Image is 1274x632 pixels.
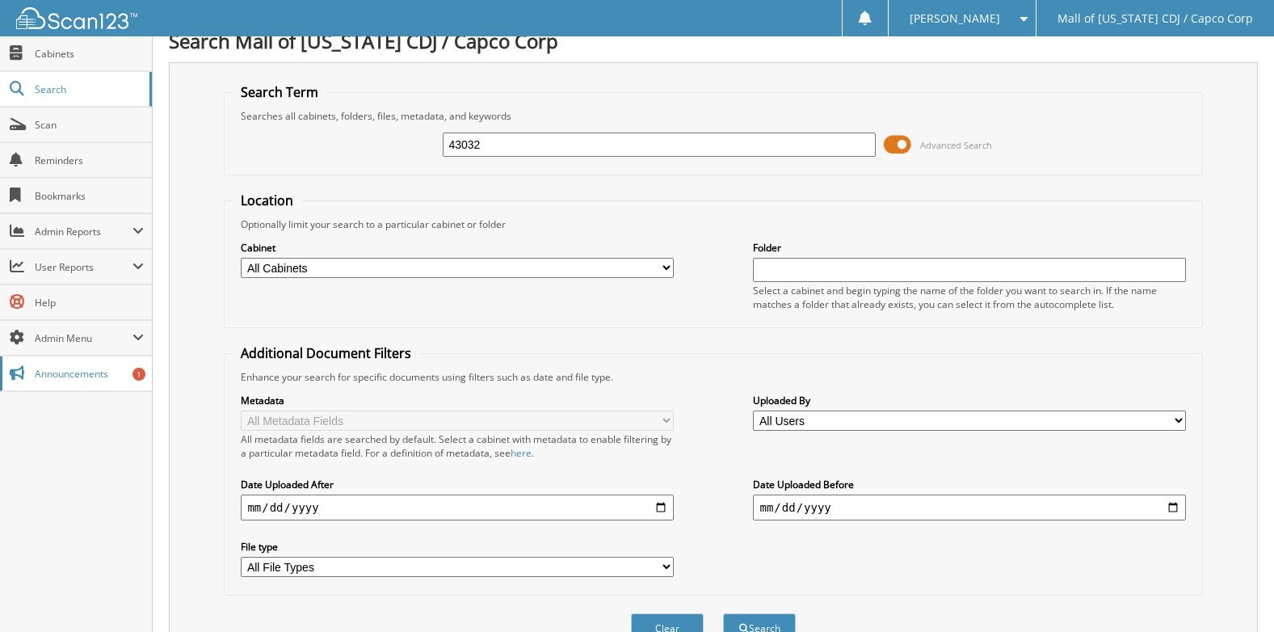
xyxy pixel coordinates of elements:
span: [PERSON_NAME] [910,14,1000,23]
label: Uploaded By [753,394,1185,407]
span: User Reports [35,260,132,274]
legend: Additional Document Filters [233,344,419,362]
div: Searches all cabinets, folders, files, metadata, and keywords [233,109,1193,123]
img: scan123-logo-white.svg [16,7,137,29]
a: here [511,446,532,460]
div: Optionally limit your search to a particular cabinet or folder [233,217,1193,231]
div: Enhance your search for specific documents using filters such as date and file type. [233,370,1193,384]
label: Date Uploaded After [241,478,673,491]
span: Scan [35,118,144,132]
div: 1 [132,368,145,381]
span: Mall of [US_STATE] CDJ / Capco Corp [1057,14,1253,23]
span: Advanced Search [920,139,992,151]
span: Announcements [35,367,144,381]
label: Date Uploaded Before [753,478,1185,491]
span: Cabinets [35,47,144,61]
span: Admin Reports [35,225,132,238]
span: Admin Menu [35,331,132,345]
div: All metadata fields are searched by default. Select a cabinet with metadata to enable filtering b... [241,432,673,460]
input: start [241,495,673,520]
span: Help [35,296,144,310]
label: Cabinet [241,241,673,255]
div: Select a cabinet and begin typing the name of the folder you want to search in. If the name match... [753,284,1185,311]
input: end [753,495,1185,520]
h1: Search Mall of [US_STATE] CDJ / Capco Corp [169,27,1258,54]
legend: Search Term [233,83,326,101]
span: Reminders [35,154,144,167]
span: Bookmarks [35,189,144,203]
label: Metadata [241,394,673,407]
legend: Location [233,192,301,209]
label: File type [241,540,673,554]
span: Search [35,82,141,96]
label: Folder [753,241,1185,255]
